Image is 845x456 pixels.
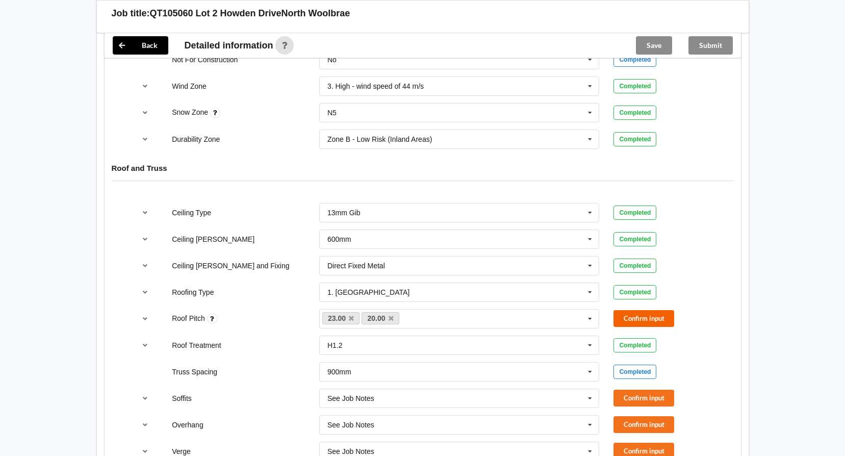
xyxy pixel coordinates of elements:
[613,285,656,299] div: Completed
[172,209,211,217] label: Ceiling Type
[172,235,254,243] label: Ceiling [PERSON_NAME]
[135,77,155,95] button: reference-toggle
[135,310,155,328] button: reference-toggle
[327,368,351,375] div: 900mm
[327,236,351,243] div: 600mm
[172,262,289,270] label: Ceiling [PERSON_NAME] and Fixing
[327,136,432,143] div: Zone B - Low Risk (Inland Areas)
[135,416,155,434] button: reference-toggle
[327,342,343,349] div: H1.2
[172,421,203,429] label: Overhang
[327,109,337,116] div: N5
[135,283,155,301] button: reference-toggle
[112,8,150,19] h3: Job title:
[613,53,656,67] div: Completed
[362,312,399,324] a: 20.00
[613,206,656,220] div: Completed
[172,314,207,322] label: Roof Pitch
[327,83,424,90] div: 3. High - wind speed of 44 m/s
[172,341,221,349] label: Roof Treatment
[172,108,210,116] label: Snow Zone
[327,262,385,269] div: Direct Fixed Metal
[613,106,656,120] div: Completed
[172,56,238,64] label: Not For Construction
[613,132,656,146] div: Completed
[327,289,409,296] div: 1. [GEOGRAPHIC_DATA]
[327,395,374,402] div: See Job Notes
[135,130,155,148] button: reference-toggle
[613,416,674,433] button: Confirm input
[112,163,734,173] h4: Roof and Truss
[322,312,360,324] a: 23.00
[135,257,155,275] button: reference-toggle
[327,421,374,428] div: See Job Notes
[327,56,337,63] div: No
[135,204,155,222] button: reference-toggle
[172,368,217,376] label: Truss Spacing
[172,135,220,143] label: Durability Zone
[135,336,155,354] button: reference-toggle
[172,447,191,455] label: Verge
[172,394,192,402] label: Soffits
[613,365,656,379] div: Completed
[613,259,656,273] div: Completed
[613,390,674,407] button: Confirm input
[613,232,656,246] div: Completed
[172,82,207,90] label: Wind Zone
[135,389,155,408] button: reference-toggle
[613,79,656,93] div: Completed
[327,209,361,216] div: 13mm Gib
[185,41,273,50] span: Detailed information
[113,36,168,55] button: Back
[150,8,350,19] h3: QT105060 Lot 2 Howden DriveNorth Woolbrae
[135,104,155,122] button: reference-toggle
[327,448,374,455] div: See Job Notes
[172,288,214,296] label: Roofing Type
[135,230,155,248] button: reference-toggle
[613,338,656,352] div: Completed
[613,310,674,327] button: Confirm input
